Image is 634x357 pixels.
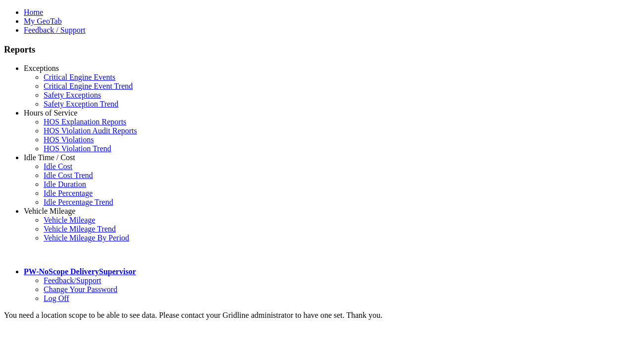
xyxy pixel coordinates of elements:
[44,198,113,206] a: Idle Percentage Trend
[44,118,126,126] a: HOS Explanation Reports
[24,26,85,34] a: Feedback / Support
[24,8,43,16] a: Home
[44,126,137,135] a: HOS Violation Audit Reports
[44,91,101,99] a: Safety Exceptions
[44,144,111,153] a: HOS Violation Trend
[24,267,136,276] a: PW-NoScope DeliverySupervisor
[44,189,93,197] a: Idle Percentage
[44,171,93,179] a: Idle Cost Trend
[44,216,95,224] a: Vehicle Mileage
[24,64,59,72] a: Exceptions
[44,276,101,285] a: Feedback/Support
[44,294,69,302] a: Log Off
[44,73,115,81] a: Critical Engine Events
[24,153,75,162] a: Idle Time / Cost
[44,180,86,188] a: Idle Duration
[24,207,75,215] a: Vehicle Mileage
[44,225,116,233] a: Vehicle Mileage Trend
[44,162,72,171] a: Idle Cost
[4,44,630,55] h3: Reports
[24,109,77,117] a: Hours of Service
[44,135,94,144] a: HOS Violations
[44,234,129,242] a: Vehicle Mileage By Period
[24,17,62,25] a: My GeoTab
[4,311,630,320] div: You need a location scope to be able to see data. Please contact your Gridline administrator to h...
[44,82,133,90] a: Critical Engine Event Trend
[44,285,117,294] a: Change Your Password
[44,100,118,108] a: Safety Exception Trend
